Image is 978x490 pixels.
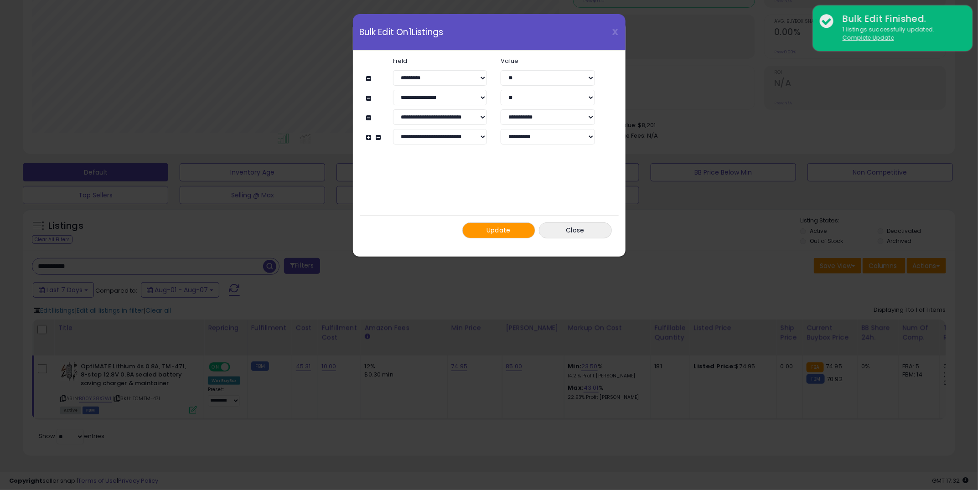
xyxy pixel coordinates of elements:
[386,58,494,64] label: Field
[539,222,612,238] button: Close
[836,12,966,26] div: Bulk Edit Finished.
[494,58,601,64] label: Value
[843,34,894,41] u: Complete Update
[836,26,966,42] div: 1 listings successfully updated.
[486,226,511,235] span: Update
[612,26,619,38] span: X
[360,28,444,36] span: Bulk Edit On 1 Listings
